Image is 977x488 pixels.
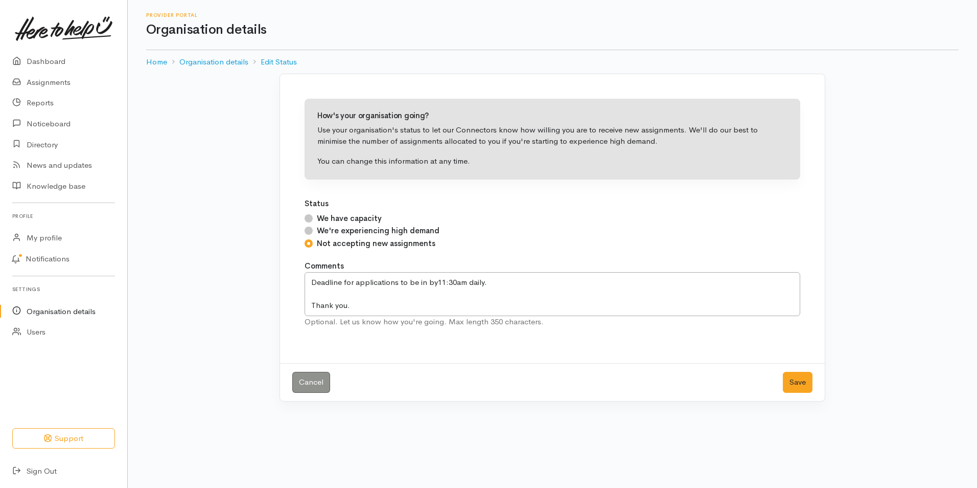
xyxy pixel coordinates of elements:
[12,209,115,223] h6: Profile
[292,372,330,393] a: Cancel
[317,156,787,167] p: You can change this information at any time.
[317,112,787,120] h4: How's your organisation going?
[146,12,959,18] h6: Provider Portal
[261,56,297,68] a: Edit Status
[305,260,344,272] label: Comments
[12,282,115,296] h6: Settings
[317,124,787,147] p: Use your organisation's status to let our Connectors know how willing you are to receive new assi...
[146,56,167,68] a: Home
[317,225,439,237] label: We're experiencing high demand
[179,56,248,68] a: Organisation details
[317,238,435,250] label: Not accepting new assignments
[783,372,812,393] button: Save
[12,428,115,449] button: Support
[305,198,329,210] label: Status
[305,316,800,328] div: Optional. Let us know how you're going. Max length 350 characters.
[305,272,800,316] textarea: Deadline for applications to be in by11:30am daily. Thank you.
[317,213,382,225] label: We have capacity
[146,23,959,37] h1: Organisation details
[146,50,959,74] nav: breadcrumb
